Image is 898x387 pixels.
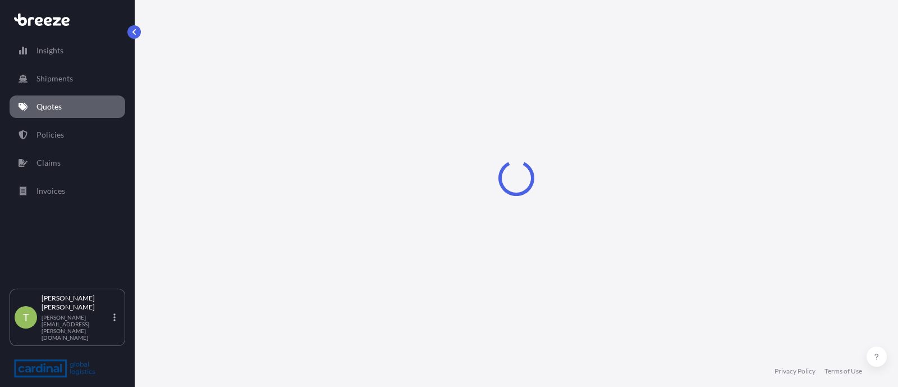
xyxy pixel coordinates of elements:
a: Quotes [10,95,125,118]
p: Invoices [36,185,65,197]
a: Insights [10,39,125,62]
p: Claims [36,157,61,169]
p: Quotes [36,101,62,112]
a: Shipments [10,67,125,90]
p: [PERSON_NAME] [PERSON_NAME] [42,294,111,312]
img: organization-logo [14,359,95,377]
p: Shipments [36,73,73,84]
p: Insights [36,45,63,56]
a: Invoices [10,180,125,202]
a: Terms of Use [824,367,862,376]
a: Claims [10,152,125,174]
a: Policies [10,124,125,146]
span: T [23,312,29,323]
a: Privacy Policy [775,367,815,376]
p: [PERSON_NAME][EMAIL_ADDRESS][PERSON_NAME][DOMAIN_NAME] [42,314,111,341]
p: Policies [36,129,64,140]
